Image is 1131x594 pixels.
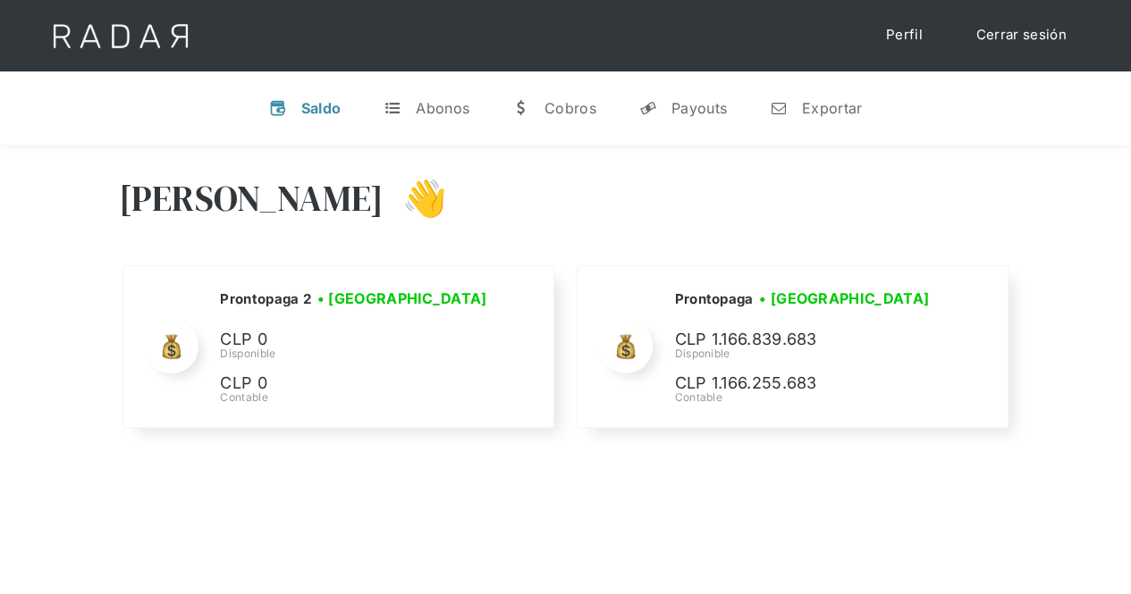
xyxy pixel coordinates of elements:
[802,99,862,117] div: Exportar
[674,290,753,308] h2: Prontopaga
[512,99,530,117] div: w
[674,371,942,397] p: CLP 1.166.255.683
[770,99,788,117] div: n
[269,99,287,117] div: v
[416,99,469,117] div: Abonos
[868,18,941,53] a: Perfil
[384,176,446,221] h3: 👋
[671,99,727,117] div: Payouts
[759,288,929,309] h3: • [GEOGRAPHIC_DATA]
[639,99,657,117] div: y
[674,389,942,406] div: Contable
[317,288,487,309] h3: • [GEOGRAPHIC_DATA]
[220,327,488,353] p: CLP 0
[958,18,1085,53] a: Cerrar sesión
[119,176,384,221] h3: [PERSON_NAME]
[544,99,596,117] div: Cobros
[384,99,401,117] div: t
[674,327,942,353] p: CLP 1.166.839.683
[220,290,311,308] h2: Prontopaga 2
[220,389,493,406] div: Contable
[220,346,493,362] div: Disponible
[220,371,488,397] p: CLP 0
[674,346,942,362] div: Disponible
[301,99,342,117] div: Saldo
